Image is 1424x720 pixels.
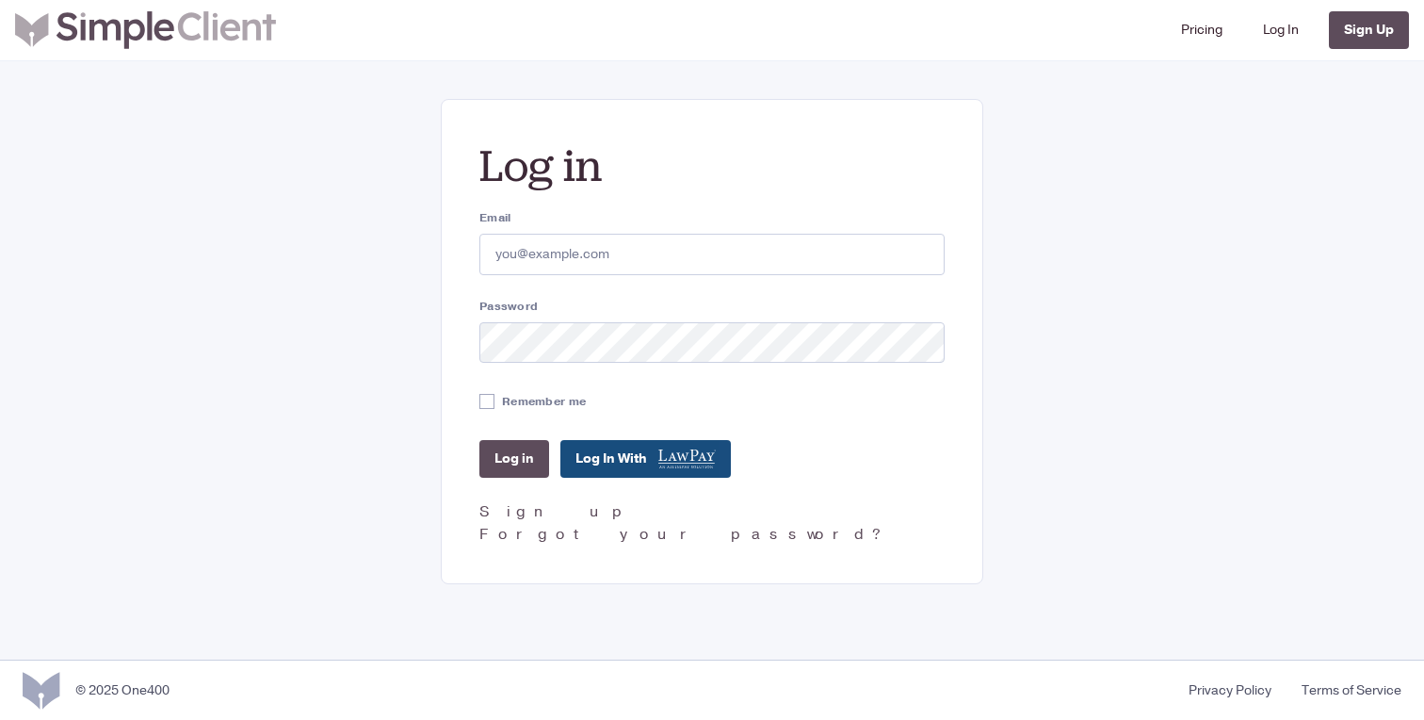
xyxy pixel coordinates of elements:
a: Forgot your password? [479,524,887,545]
a: Log In [1255,8,1306,53]
label: Password [479,298,945,315]
div: © 2025 One400 [75,680,170,700]
a: Terms of Service [1286,680,1401,700]
a: Privacy Policy [1173,680,1286,700]
a: Log In With [560,440,731,478]
label: Remember me [502,393,586,410]
input: you@example.com [479,234,945,275]
a: Sign up [479,501,633,522]
h2: Log in [479,138,945,194]
a: Sign Up [1329,11,1409,49]
a: Pricing [1173,8,1230,53]
label: Email [479,209,945,226]
input: Log in [479,440,549,478]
